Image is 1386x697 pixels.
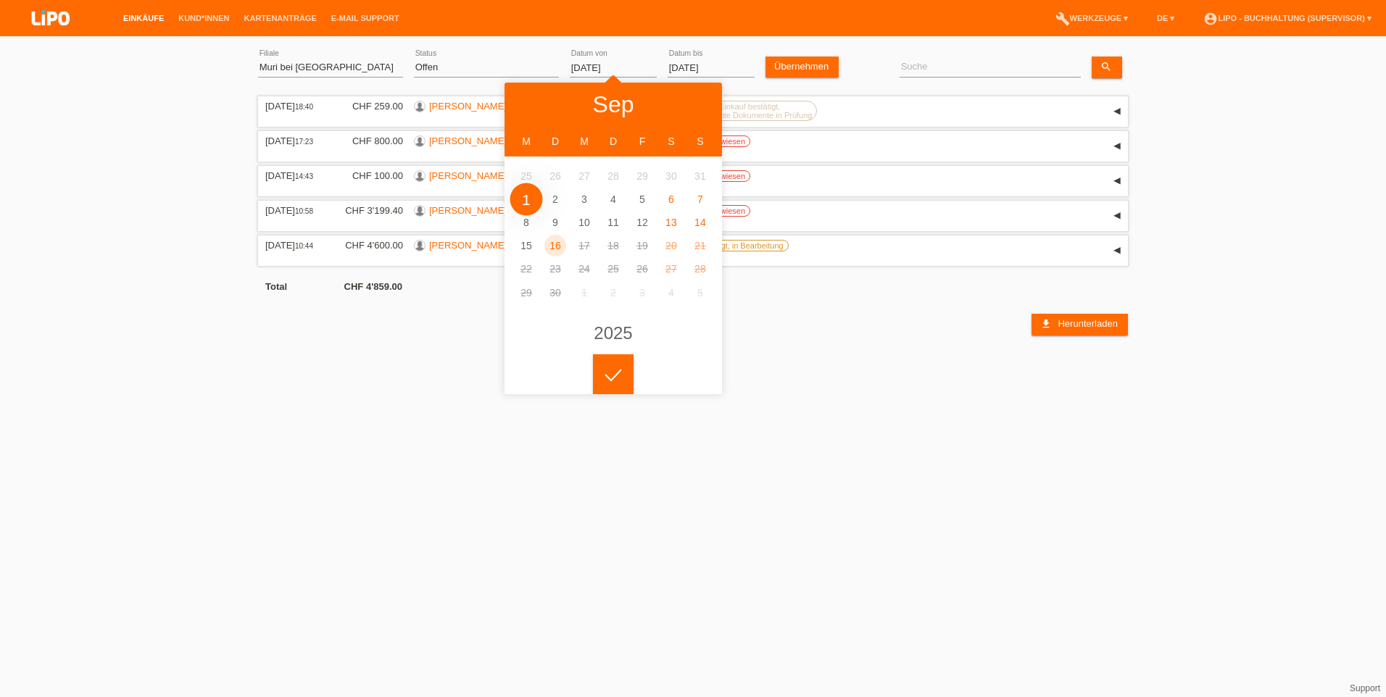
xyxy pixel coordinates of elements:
[594,325,632,342] div: 2025
[1203,12,1218,26] i: account_circle
[265,135,323,146] div: [DATE]
[237,14,324,22] a: Kartenanträge
[265,101,323,112] div: [DATE]
[14,30,87,41] a: LIPO pay
[334,240,403,251] div: CHF 4'600.00
[265,205,323,216] div: [DATE]
[429,240,507,251] a: [PERSON_NAME]
[265,240,323,251] div: [DATE]
[1106,240,1128,262] div: auf-/zuklappen
[1058,318,1117,329] span: Herunterladen
[1106,101,1128,122] div: auf-/zuklappen
[429,170,507,181] a: [PERSON_NAME]
[295,207,313,215] span: 10:58
[1196,14,1379,22] a: account_circleLIPO - Buchhaltung (Supervisor) ▾
[334,205,403,216] div: CHF 3'199.40
[1100,61,1112,72] i: search
[429,101,507,112] a: [PERSON_NAME]
[116,14,171,22] a: Einkäufe
[295,103,313,111] span: 18:40
[1032,314,1128,335] a: download Herunterladen
[1048,14,1136,22] a: buildWerkzeuge ▾
[265,281,287,292] b: Total
[682,101,817,121] label: Einkauf bestätigt, eingereichte Dokumente in Prüfung
[1150,14,1182,22] a: DE ▾
[265,170,323,181] div: [DATE]
[1106,135,1128,157] div: auf-/zuklappen
[1040,318,1052,330] i: download
[324,14,407,22] a: E-Mail Support
[295,138,313,146] span: 17:23
[344,281,402,292] b: CHF 4'859.00
[334,170,403,181] div: CHF 100.00
[1350,683,1380,693] a: Support
[593,93,634,116] div: Sep
[295,242,313,250] span: 10:44
[334,101,403,112] div: CHF 259.00
[1092,57,1122,78] a: search
[334,135,403,146] div: CHF 800.00
[429,135,507,146] a: [PERSON_NAME]
[1106,170,1128,192] div: auf-/zuklappen
[295,172,313,180] span: 14:43
[1106,205,1128,227] div: auf-/zuklappen
[171,14,236,22] a: Kund*innen
[1055,12,1070,26] i: build
[429,205,507,216] a: [PERSON_NAME]
[765,57,839,78] a: Übernehmen
[682,240,789,251] label: Unbestätigt, in Bearbeitung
